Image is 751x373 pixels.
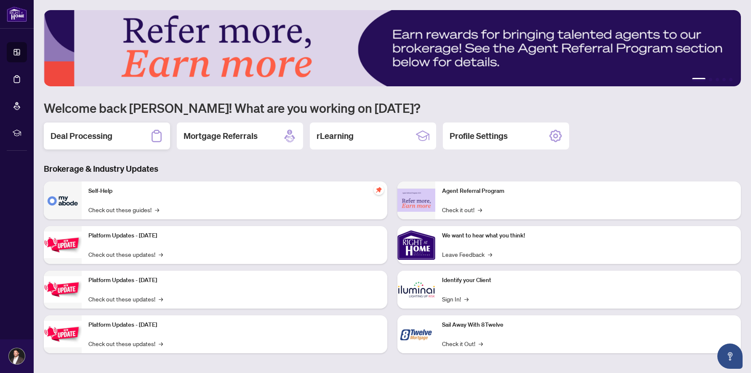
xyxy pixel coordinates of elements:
[397,189,435,212] img: Agent Referral Program
[722,78,726,81] button: 4
[44,276,82,303] img: Platform Updates - July 8, 2025
[88,294,163,304] a: Check out these updates!→
[716,78,719,81] button: 3
[184,130,258,142] h2: Mortgage Referrals
[488,250,492,259] span: →
[44,181,82,219] img: Self-Help
[88,186,381,196] p: Self-Help
[88,205,159,214] a: Check out these guides!→
[155,205,159,214] span: →
[88,276,381,285] p: Platform Updates - [DATE]
[442,205,482,214] a: Check it out!→
[450,130,508,142] h2: Profile Settings
[397,271,435,309] img: Identify your Client
[442,320,734,330] p: Sail Away With 8Twelve
[442,231,734,240] p: We want to hear what you think!
[44,321,82,347] img: Platform Updates - June 23, 2025
[397,315,435,353] img: Sail Away With 8Twelve
[464,294,469,304] span: →
[9,348,25,364] img: Profile Icon
[159,339,163,348] span: →
[442,276,734,285] p: Identify your Client
[317,130,354,142] h2: rLearning
[442,186,734,196] p: Agent Referral Program
[44,100,741,116] h1: Welcome back [PERSON_NAME]! What are you working on [DATE]?
[44,10,741,86] img: Slide 0
[692,78,706,81] button: 1
[51,130,112,142] h2: Deal Processing
[159,294,163,304] span: →
[442,294,469,304] a: Sign In!→
[478,205,482,214] span: →
[397,226,435,264] img: We want to hear what you think!
[88,320,381,330] p: Platform Updates - [DATE]
[88,231,381,240] p: Platform Updates - [DATE]
[88,250,163,259] a: Check out these updates!→
[729,78,732,81] button: 5
[442,339,483,348] a: Check it Out!→
[159,250,163,259] span: →
[88,339,163,348] a: Check out these updates!→
[44,163,741,175] h3: Brokerage & Industry Updates
[442,250,492,259] a: Leave Feedback→
[479,339,483,348] span: →
[7,6,27,22] img: logo
[44,232,82,258] img: Platform Updates - July 21, 2025
[709,78,712,81] button: 2
[374,185,384,195] span: pushpin
[717,344,743,369] button: Open asap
